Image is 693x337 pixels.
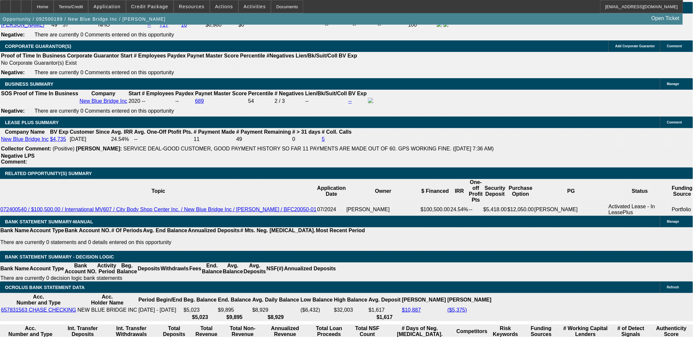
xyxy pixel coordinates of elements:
[334,294,368,306] th: High Balance
[5,219,93,224] span: BANK STATEMENT SUMMARY-MANUAL
[316,227,365,234] th: Most Recent Period
[252,294,300,306] th: Avg. Daily Balance
[1,294,77,306] th: Acc. Number and Type
[77,294,137,306] th: Acc. Holder Name
[1,153,35,165] b: Negative LPS Comment:
[218,294,251,306] th: End. Balance
[5,81,53,87] span: BUSINESS SUMMARY
[205,21,237,29] td: $6,980
[447,294,492,306] th: [PERSON_NAME]
[210,0,238,13] button: Actions
[134,136,193,143] td: --
[1,108,25,114] b: Negative:
[143,227,188,234] th: Avg. End Balance
[128,98,141,105] td: 2020
[1,53,66,59] th: Proof of Time In Business
[138,307,183,313] td: [DATE] - [DATE]
[215,4,233,9] span: Actions
[1,146,51,151] b: Collector Comment:
[183,314,217,321] th: $5,023
[608,179,671,203] th: Status
[137,262,161,275] th: Deposits
[346,203,420,216] td: [PERSON_NAME]
[64,227,111,234] th: Bank Account NO.
[193,136,235,143] td: 11
[175,91,194,96] b: Paydex
[267,53,295,58] b: #Negatives
[3,16,166,22] span: Opportunity / 092500189 / New Blue Bridge Inc / [PERSON_NAME]
[195,98,204,104] a: 689
[64,262,97,275] th: Bank Account NO.
[348,98,352,104] a: --
[142,91,174,96] b: # Employees
[240,227,316,234] th: # Mts. Neg. [MEDICAL_DATA].
[649,13,682,24] a: Open Ticket
[80,98,127,104] a: New Blue Bridge Inc
[469,203,483,216] td: --
[88,0,125,13] button: Application
[5,285,85,290] span: OCROLUS BANK STATEMENT DATA
[450,179,469,203] th: IRR
[236,136,291,143] td: 49
[608,203,671,216] td: Activated Lease - In LeasePlus
[322,129,352,135] b: # Coll. Calls
[402,294,446,306] th: [PERSON_NAME]
[183,307,217,313] td: $5,023
[218,307,251,313] td: $9,895
[0,207,316,212] a: 072400540 / $100,500.00 / International MV607 / City Body Shop Center Inc. / New Blue Bridge Inc ...
[483,179,507,203] th: Security Deposit
[402,307,421,313] a: $10,887
[91,91,115,96] b: Company
[284,262,336,275] th: Annualized Deposits
[667,285,679,289] span: Refresh
[131,4,168,9] span: Credit Package
[189,262,202,275] th: Fees
[5,254,114,259] span: Bank Statement Summary - Decision Logic
[123,146,494,151] span: SERVICE DEAL-GOOD CUSTOMER, GOOD PAYMENT HISTORY SO FAR 11 PAYMENTS ARE MADE OUT OF 60. GPS WORKI...
[67,53,119,58] b: Corporate Guarantor
[275,98,304,104] div: 2 / 3
[35,108,174,114] span: There are currently 0 Comments entered on this opportunity
[93,4,120,9] span: Application
[368,294,401,306] th: Avg. Deposit
[534,179,608,203] th: PG
[53,146,75,151] span: (Positive)
[129,91,140,96] b: Start
[534,203,608,216] td: [PERSON_NAME]
[77,307,137,313] td: NEW BLUE BRIDGE INC
[325,21,352,29] td: --
[181,22,187,28] a: 16
[1,136,49,142] a: New Blue Bridge Inc
[187,53,239,58] b: Paynet Master Score
[202,262,222,275] th: End. Balance
[134,53,166,58] b: # Employees
[35,70,174,75] span: There are currently 0 Comments entered on this opportunity
[236,129,291,135] b: # Payment Remaining
[1,32,25,37] b: Negative:
[195,91,247,96] b: Paynet Master Score
[1,60,360,66] td: No Corporate Guarantor(s) Exist
[420,179,450,203] th: $ Financed
[29,227,64,234] th: Account Type
[97,262,117,275] th: Activity Period
[35,32,174,37] span: There are currently 0 Comments entered on this opportunity
[160,262,189,275] th: Withdrawls
[111,227,143,234] th: # Of Periods
[447,307,467,313] a: ($5,375)
[296,53,337,58] b: Lien/Bk/Suit/Coll
[368,307,401,313] td: $1,617
[352,21,377,29] td: --
[322,136,325,142] a: 5
[244,4,266,9] span: Activities
[300,294,333,306] th: Low Balance
[266,262,284,275] th: NSF(#)
[183,294,217,306] th: Beg. Balance
[408,21,436,29] td: 100
[317,179,346,203] th: Application Date
[1,307,76,313] a: 657831563 CHASE CHECKING
[667,121,682,124] span: Comment
[252,314,300,321] th: $8,929
[13,90,79,97] th: Proof of Time In Business
[194,129,235,135] b: # Payment Made
[120,53,132,58] b: Start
